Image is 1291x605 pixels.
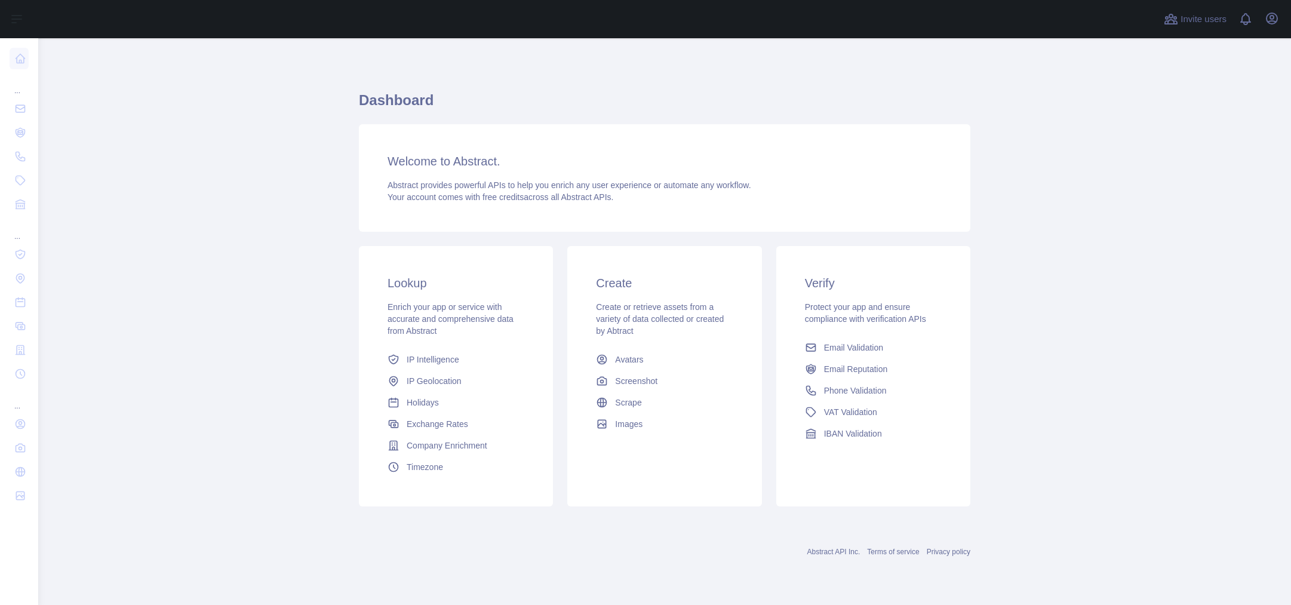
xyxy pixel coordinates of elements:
[383,370,529,392] a: IP Geolocation
[591,370,737,392] a: Screenshot
[824,428,882,440] span: IBAN Validation
[927,548,970,556] a: Privacy policy
[596,275,733,291] h3: Create
[800,358,946,380] a: Email Reputation
[407,354,459,366] span: IP Intelligence
[1161,10,1229,29] button: Invite users
[388,180,751,190] span: Abstract provides powerful APIs to help you enrich any user experience or automate any workflow.
[359,91,970,119] h1: Dashboard
[10,387,29,411] div: ...
[615,397,641,409] span: Scrape
[10,217,29,241] div: ...
[800,380,946,401] a: Phone Validation
[615,354,643,366] span: Avatars
[805,302,926,324] span: Protect your app and ensure compliance with verification APIs
[591,349,737,370] a: Avatars
[824,385,887,397] span: Phone Validation
[591,392,737,413] a: Scrape
[10,72,29,96] div: ...
[383,392,529,413] a: Holidays
[407,397,439,409] span: Holidays
[482,192,524,202] span: free credits
[407,440,487,452] span: Company Enrichment
[383,435,529,456] a: Company Enrichment
[591,413,737,435] a: Images
[824,406,877,418] span: VAT Validation
[388,302,514,336] span: Enrich your app or service with accurate and comprehensive data from Abstract
[407,418,468,430] span: Exchange Rates
[800,337,946,358] a: Email Validation
[615,418,643,430] span: Images
[596,302,724,336] span: Create or retrieve assets from a variety of data collected or created by Abtract
[383,349,529,370] a: IP Intelligence
[388,153,942,170] h3: Welcome to Abstract.
[800,423,946,444] a: IBAN Validation
[388,192,613,202] span: Your account comes with across all Abstract APIs.
[800,401,946,423] a: VAT Validation
[383,413,529,435] a: Exchange Rates
[1181,13,1227,26] span: Invite users
[407,461,443,473] span: Timezone
[824,363,888,375] span: Email Reputation
[383,456,529,478] a: Timezone
[407,375,462,387] span: IP Geolocation
[867,548,919,556] a: Terms of service
[824,342,883,354] span: Email Validation
[388,275,524,291] h3: Lookup
[615,375,657,387] span: Screenshot
[807,548,860,556] a: Abstract API Inc.
[805,275,942,291] h3: Verify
